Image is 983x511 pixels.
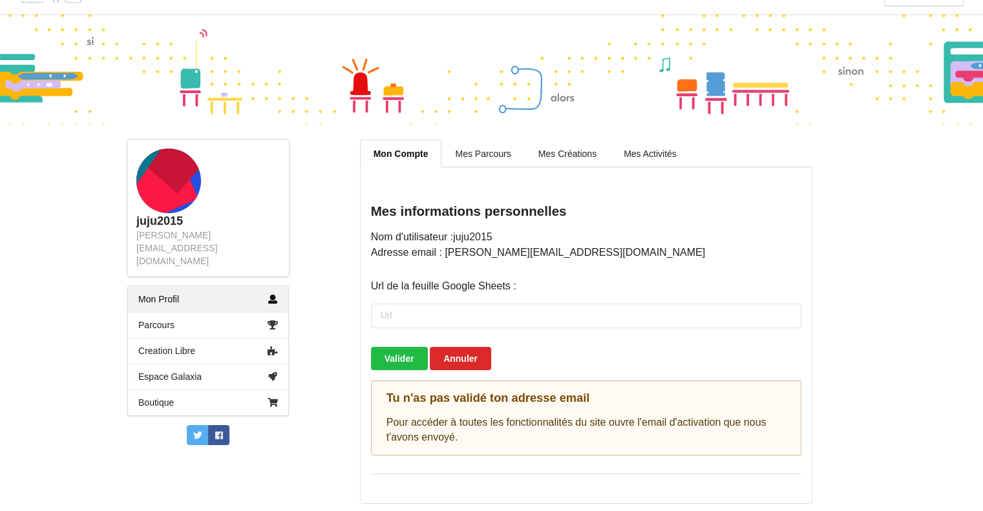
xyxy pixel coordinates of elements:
button: Valider [371,347,428,370]
div: Nom d'utilisateur : juju2015 Adresse email : [PERSON_NAME][EMAIL_ADDRESS][DOMAIN_NAME] Url de la ... [371,229,801,456]
a: Mon Profil [128,286,288,312]
a: Espace Galaxia [128,364,288,390]
button: Annuler [430,347,491,370]
div: juju2015 [136,214,280,229]
div: Pour accéder à toutes les fonctionnalités du site ouvre l'email d'activation que nous t'avons env... [371,381,801,456]
div: [PERSON_NAME][EMAIL_ADDRESS][DOMAIN_NAME] [136,229,280,267]
a: Mes Créations [525,140,610,167]
div: Mes informations personnelles [371,203,801,220]
div: Tu n'as pas validé ton adresse email [386,391,786,406]
a: Creation Libre [128,338,288,364]
a: Mes Parcours [441,140,524,167]
a: Mes Activités [610,140,690,167]
input: Url [371,304,801,328]
a: Parcours [128,312,288,338]
a: Mon Compte [360,140,442,167]
a: Boutique [128,390,288,415]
